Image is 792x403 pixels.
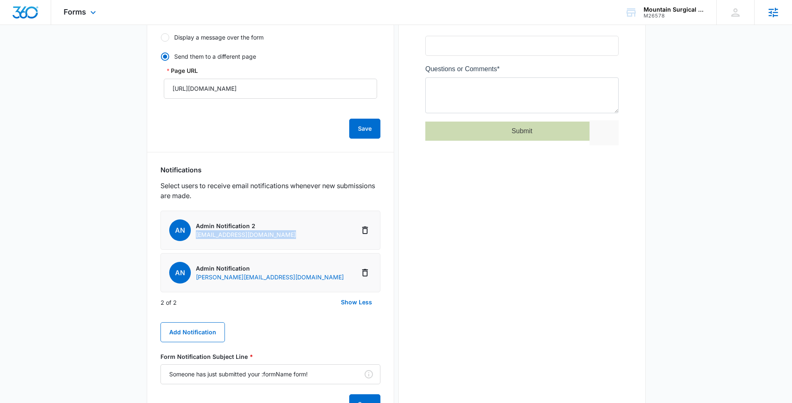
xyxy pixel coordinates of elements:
[169,262,191,284] span: AN
[349,119,380,139] button: Save
[160,298,177,307] p: 2 of 2
[164,79,377,99] input: Page URL
[167,66,198,75] label: Page URL
[160,166,202,174] h3: Notifications
[196,264,344,273] p: Admin Notification
[160,181,380,201] p: Select users to receive email notifications whenever new submissions are made.
[196,221,296,230] p: Admin Notification 2
[358,224,372,237] button: Delete Notification
[160,33,380,42] label: Display a message over the form
[160,52,380,61] label: Send them to a different page
[358,266,372,279] button: Delete Notification
[333,292,380,312] button: Show Less
[644,6,704,13] div: account name
[160,352,380,361] label: Form Notification Subject Line
[160,322,225,342] button: Add Notification
[169,219,191,241] span: AN
[64,7,86,16] span: Forms
[196,273,344,281] p: [PERSON_NAME][EMAIL_ADDRESS][DOMAIN_NAME]
[164,196,271,221] iframe: reCAPTCHA
[644,13,704,19] div: account id
[196,230,296,239] p: [EMAIL_ADDRESS][DOMAIN_NAME]
[86,203,107,210] span: Submit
